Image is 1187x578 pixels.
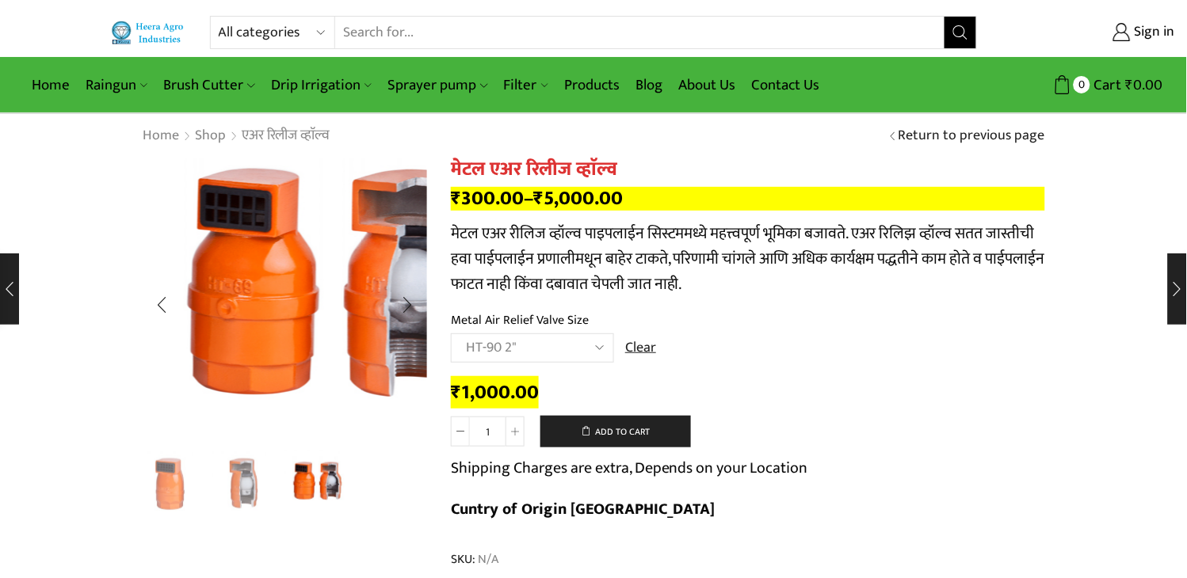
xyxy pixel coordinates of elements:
[451,455,808,481] p: Shipping Charges are extra, Depends on your Location
[451,376,539,409] bdi: 1,000.00
[625,338,656,359] a: Clear options
[451,550,1045,568] span: SKU:
[628,67,670,104] a: Blog
[142,126,330,146] nav: Breadcrumb
[743,67,827,104] a: Contact Us
[1074,76,1090,93] span: 0
[155,67,262,104] a: Brush Cutter
[284,451,350,515] li: 3 / 3
[335,17,945,48] input: Search for...
[533,182,623,215] bdi: 5,000.00
[212,451,277,517] a: 2
[263,67,380,104] a: Drip Irrigation
[142,158,427,443] div: 3 / 3
[387,285,427,325] div: Next slide
[993,70,1163,100] a: 0 Cart ₹0.00
[496,67,556,104] a: Filter
[78,67,155,104] a: Raingun
[380,67,495,104] a: Sprayer pump
[451,182,524,215] bdi: 300.00
[451,182,461,215] span: ₹
[1126,73,1163,97] bdi: 0.00
[670,67,743,104] a: About Us
[556,67,628,104] a: Products
[451,158,1045,181] h1: मेटल एअर रिलीज व्हाॅल्व
[540,416,691,447] button: Add to cart
[451,311,589,329] label: Metal Air Relief Valve Size
[451,496,716,523] b: Cuntry of Origin [GEOGRAPHIC_DATA]
[138,451,204,517] img: Metal Air Release Valve
[142,126,180,146] a: Home
[1131,22,1175,43] span: Sign in
[899,126,1045,146] a: Return to previous page
[451,187,1045,211] p: –
[24,67,78,104] a: Home
[138,451,204,515] li: 1 / 3
[1126,73,1134,97] span: ₹
[212,451,277,515] li: 2 / 3
[451,221,1045,297] p: मेटल एअर रीलिज व्हॉल्व पाइपलाईन सिस्टममध्ये महत्त्वपूर्ण भूमिका बजावते. एअर रिलिझ व्हॉल्व सतत जास...
[470,416,506,447] input: Product quantity
[1090,74,1122,96] span: Cart
[142,285,181,325] div: Previous slide
[533,182,544,215] span: ₹
[194,126,227,146] a: Shop
[475,550,498,568] span: N/A
[284,449,350,515] a: 3
[241,126,330,146] a: एअर रिलीज व्हाॅल्व
[451,376,461,409] span: ₹
[945,17,976,48] button: Search button
[1001,18,1175,47] a: Sign in
[138,451,204,517] a: Product-Desgine-Templet-webside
